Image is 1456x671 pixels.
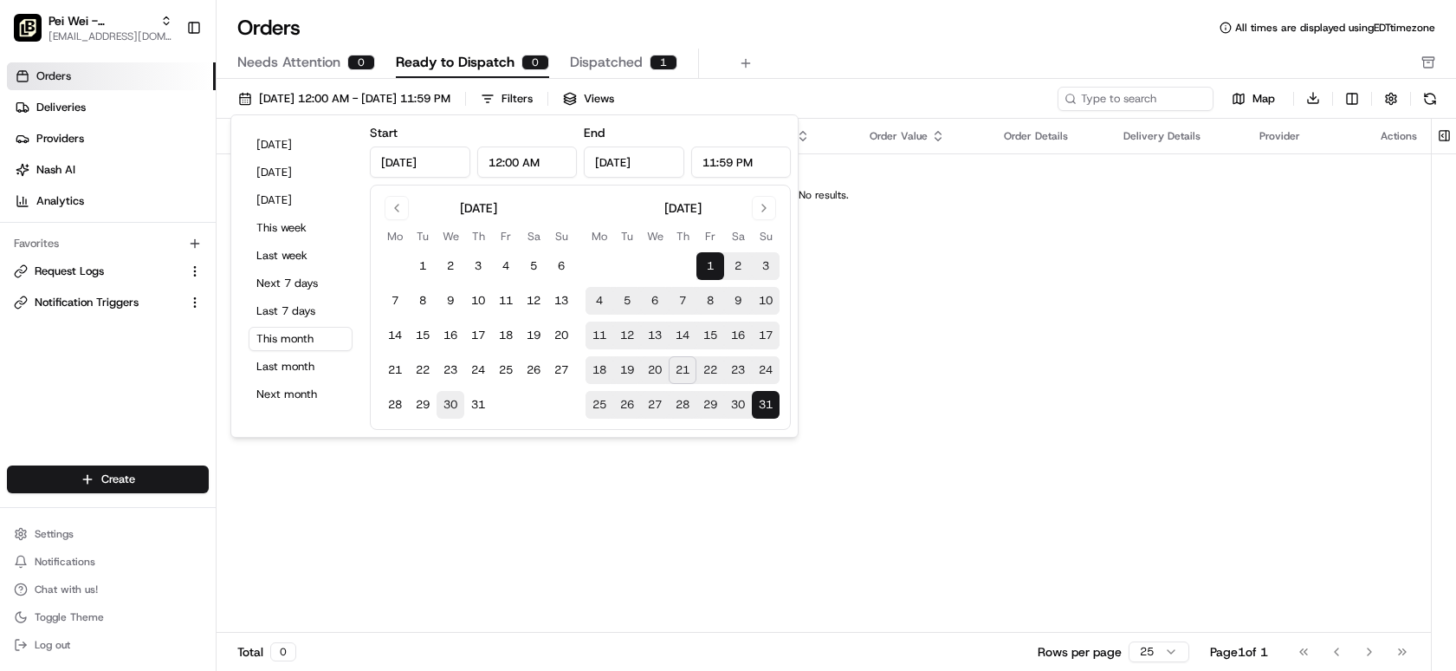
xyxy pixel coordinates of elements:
button: Settings [7,522,209,546]
div: We're available if you need us! [78,183,238,197]
th: Wednesday [641,227,669,245]
div: Filters [502,91,533,107]
input: Date [584,147,684,178]
button: 22 [409,356,437,384]
th: Thursday [669,227,696,245]
button: Chat with us! [7,577,209,602]
span: API Documentation [164,388,278,405]
span: • [144,316,150,329]
th: Friday [696,227,724,245]
div: [DATE] [460,199,497,217]
a: Nash AI [7,156,216,184]
span: Notifications [35,555,95,569]
span: Views [584,91,614,107]
div: Order Details [1004,129,1096,143]
button: 19 [613,356,641,384]
th: Thursday [464,227,492,245]
span: [PERSON_NAME] [54,269,140,283]
button: 5 [520,252,547,280]
a: Deliveries [7,94,216,121]
button: 13 [641,322,669,349]
div: Actions [1381,129,1417,143]
button: Notifications [7,550,209,574]
button: 24 [752,356,780,384]
button: 4 [586,287,613,315]
span: Deliveries [36,100,86,115]
button: 22 [696,356,724,384]
img: 1736555255976-a54dd68f-1ca7-489b-9aae-adbdc363a1c4 [35,316,49,330]
span: Settings [35,527,74,541]
button: 30 [437,391,464,419]
button: 26 [520,356,547,384]
button: 19 [520,322,547,349]
div: Total [237,642,296,661]
button: 18 [586,356,613,384]
button: 20 [547,322,575,349]
button: 17 [752,322,780,349]
span: [EMAIL_ADDRESS][DOMAIN_NAME] [49,29,172,43]
button: 27 [641,391,669,419]
div: Provider [1259,129,1353,143]
button: 25 [492,356,520,384]
button: Next month [249,382,353,407]
button: This month [249,327,353,351]
th: Saturday [520,227,547,245]
button: 28 [669,391,696,419]
button: 2 [437,252,464,280]
span: [PERSON_NAME] [54,316,140,329]
a: Orders [7,62,216,90]
th: Tuesday [409,227,437,245]
button: 26 [613,391,641,419]
button: [DATE] 12:00 AM - [DATE] 11:59 PM [230,87,458,111]
button: Start new chat [294,171,315,192]
span: Toggle Theme [35,610,104,624]
a: Analytics [7,187,216,215]
span: Knowledge Base [35,388,133,405]
a: Notification Triggers [14,295,181,310]
button: Notification Triggers [7,289,209,316]
button: 2 [724,252,752,280]
button: 10 [752,287,780,315]
button: Filters [473,87,540,111]
h1: Orders [237,14,301,42]
button: 21 [669,356,696,384]
button: 15 [409,322,437,349]
span: Pylon [172,430,210,443]
div: Favorites [7,230,209,257]
img: Masood Aslam [17,299,45,327]
div: Start new chat [78,166,284,183]
p: Rows per page [1038,643,1122,661]
span: [DATE] [153,269,189,283]
button: 9 [724,287,752,315]
button: 12 [520,287,547,315]
th: Sunday [752,227,780,245]
div: Past conversations [17,225,116,239]
th: Monday [586,227,613,245]
button: [DATE] [249,188,353,212]
button: 16 [437,322,464,349]
a: 💻API Documentation [139,381,285,412]
button: 24 [464,356,492,384]
button: 17 [464,322,492,349]
p: Welcome 👋 [17,69,315,97]
button: See all [269,222,315,243]
div: Page 1 of 1 [1210,643,1268,661]
button: 14 [381,322,409,349]
div: Delivery Details [1123,129,1232,143]
button: [DATE] [249,133,353,157]
div: [DATE] [664,199,702,217]
span: Ready to Dispatch [396,52,514,73]
button: Last month [249,355,353,379]
button: 3 [464,252,492,280]
div: Order Value [870,129,976,143]
span: Nash AI [36,162,75,178]
input: Date [370,147,470,178]
button: 11 [492,287,520,315]
span: Map [1252,91,1275,107]
button: 28 [381,391,409,419]
button: Map [1220,88,1286,109]
button: 27 [547,356,575,384]
label: Start [370,125,398,140]
span: Chat with us! [35,583,98,596]
button: Next 7 days [249,271,353,296]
